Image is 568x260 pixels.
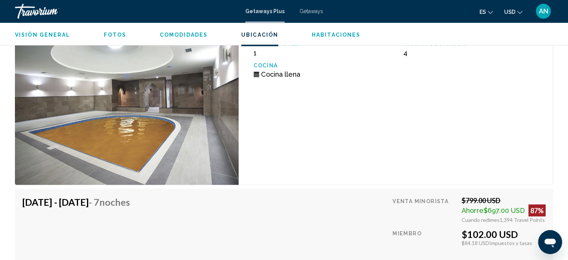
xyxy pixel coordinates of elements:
[15,4,238,19] a: Travorium
[484,206,525,214] span: $697.00 USD
[528,204,546,216] div: 87%
[241,32,278,38] span: Ubicación
[462,206,484,214] span: Ahorre
[534,3,553,19] button: User Menu
[15,32,70,38] span: Visión general
[254,62,396,68] p: Cocina
[312,32,360,38] span: Habitaciones
[392,196,456,223] div: Venta minorista
[245,8,285,14] a: Getaways Plus
[462,239,546,246] div: $84.18 USD
[500,216,545,223] span: 1,394 Travel Points
[160,32,208,38] span: Comodidades
[489,239,532,246] span: Impuestos y tasas
[160,31,208,38] button: Comodidades
[15,14,239,185] img: D793O01X.jpg
[504,9,515,15] span: USD
[261,70,300,78] span: Cocina llena
[241,31,278,38] button: Ubicación
[462,216,500,223] span: Cuando redimes
[299,8,323,14] a: Getaways
[462,228,546,239] div: $102.00 USD
[479,6,493,17] button: Change language
[539,7,548,15] span: AN
[99,196,130,207] span: noches
[479,9,486,15] span: es
[15,31,70,38] button: Visión general
[312,31,360,38] button: Habitaciones
[104,32,126,38] span: Fotos
[104,31,126,38] button: Fotos
[89,196,130,207] span: - 7
[504,6,522,17] button: Change currency
[538,230,562,254] iframe: Botón para iniciar la ventana de mensajería
[403,49,407,57] span: 4
[22,196,130,207] h4: [DATE] - [DATE]
[462,196,546,204] div: $799.00 USD
[254,49,257,57] span: 1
